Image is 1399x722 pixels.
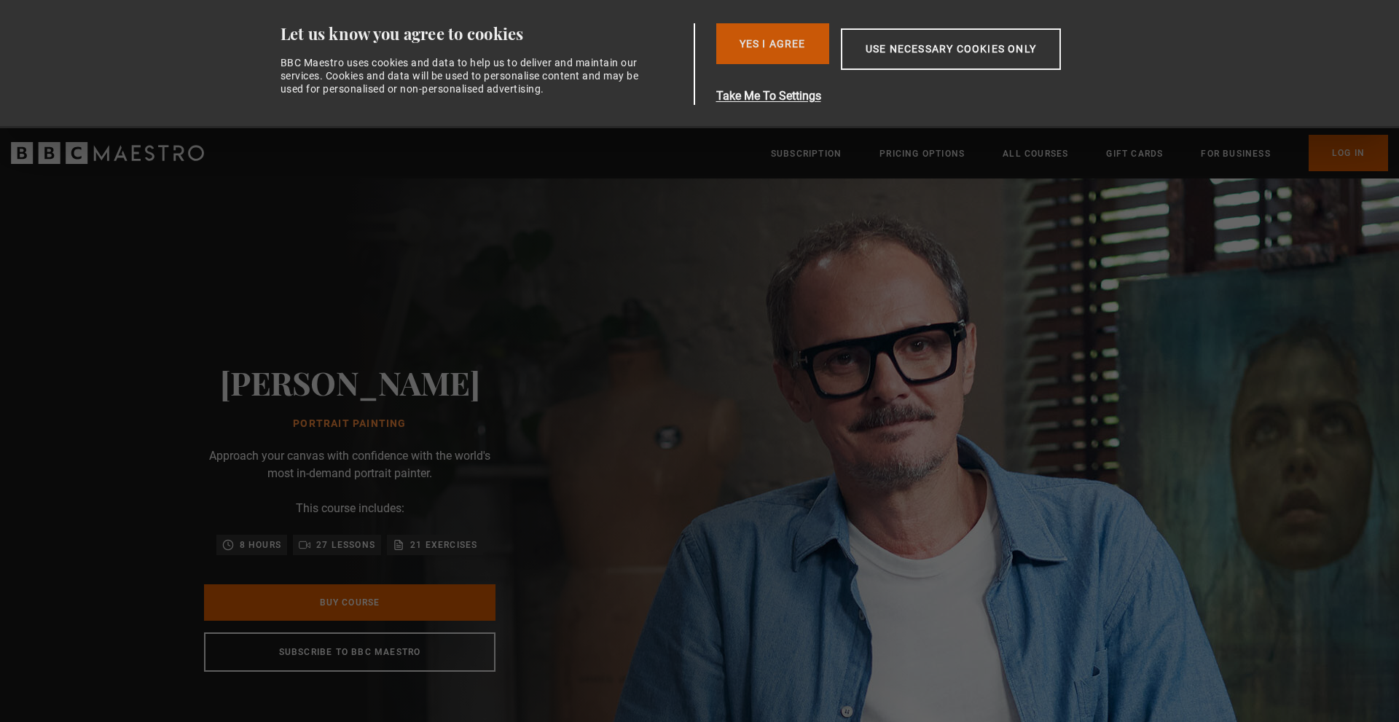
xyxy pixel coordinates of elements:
[1106,146,1163,161] a: Gift Cards
[204,632,495,672] a: Subscribe to BBC Maestro
[204,584,495,621] a: Buy Course
[1003,146,1068,161] a: All Courses
[716,23,829,64] button: Yes I Agree
[1309,135,1388,171] a: Log In
[716,87,1130,105] button: Take Me To Settings
[296,500,404,517] p: This course includes:
[281,56,648,96] div: BBC Maestro uses cookies and data to help us to deliver and maintain our services. Cookies and da...
[771,146,842,161] a: Subscription
[771,135,1388,171] nav: Primary
[220,364,480,401] h2: [PERSON_NAME]
[240,538,281,552] p: 8 hours
[281,23,689,44] div: Let us know you agree to cookies
[316,538,375,552] p: 27 lessons
[220,418,480,430] h1: Portrait Painting
[204,447,495,482] p: Approach your canvas with confidence with the world's most in-demand portrait painter.
[410,538,477,552] p: 21 exercises
[879,146,965,161] a: Pricing Options
[841,28,1061,70] button: Use necessary cookies only
[11,142,204,164] svg: BBC Maestro
[1201,146,1270,161] a: For business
